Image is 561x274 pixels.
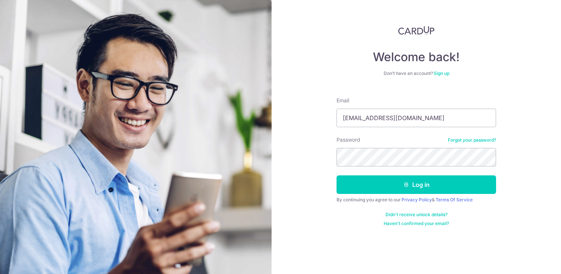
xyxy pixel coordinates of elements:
a: Privacy Policy [401,197,432,202]
div: Don’t have an account? [337,70,496,76]
a: Didn't receive unlock details? [386,212,447,218]
div: By continuing you agree to our & [337,197,496,203]
label: Password [337,136,360,143]
a: Terms Of Service [436,197,473,202]
button: Log in [337,175,496,194]
input: Enter your Email [337,109,496,127]
a: Forgot your password? [448,137,496,143]
img: CardUp Logo [398,26,434,35]
a: Haven't confirmed your email? [384,221,449,227]
label: Email [337,97,349,104]
a: Sign up [434,70,449,76]
h4: Welcome back! [337,50,496,65]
